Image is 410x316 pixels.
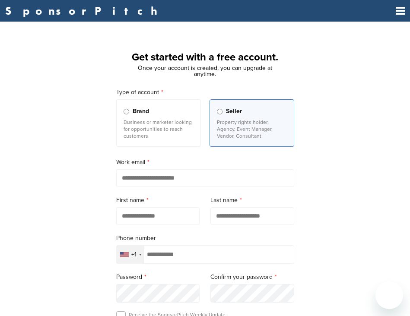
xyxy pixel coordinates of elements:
input: Seller Property rights holder, Agency, Event Manager, Vendor, Consultant [217,109,222,114]
label: Password [116,272,200,282]
label: Confirm your password [210,272,294,282]
label: Last name [210,196,294,205]
label: Type of account [116,88,294,97]
p: Property rights holder, Agency, Event Manager, Vendor, Consultant [217,119,287,139]
div: +1 [131,252,137,258]
p: Business or marketer looking for opportunities to reach customers [124,119,194,139]
span: Seller [226,107,242,116]
div: Selected country [117,246,144,263]
span: Brand [133,107,149,116]
iframe: Button to launch messaging window [375,281,403,309]
label: Phone number [116,234,294,243]
label: First name [116,196,200,205]
input: Brand Business or marketer looking for opportunities to reach customers [124,109,129,114]
h1: Get started with a free account. [106,50,305,65]
label: Work email [116,158,294,167]
span: Once your account is created, you can upgrade at anytime. [138,64,272,78]
a: SponsorPitch [5,5,163,16]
